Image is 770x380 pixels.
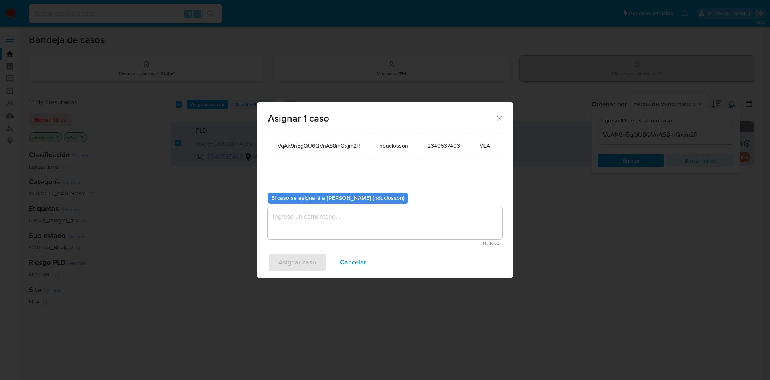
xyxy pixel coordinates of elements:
div: assign-modal [257,102,513,278]
span: Asignar 1 caso [268,114,495,123]
button: Cerrar ventana [495,114,503,122]
span: Máximo 500 caracteres [270,241,500,246]
span: 2340537403 [428,142,460,149]
span: MLA [479,142,490,149]
span: Cancelar [340,254,366,271]
span: VqAK9n5gQU6QVnAS8mQxjm2R [278,142,360,149]
button: Cancelar [330,253,377,272]
span: nduclosson [379,142,408,149]
b: El caso se asignará a [PERSON_NAME] (nduclosson) [271,194,405,202]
